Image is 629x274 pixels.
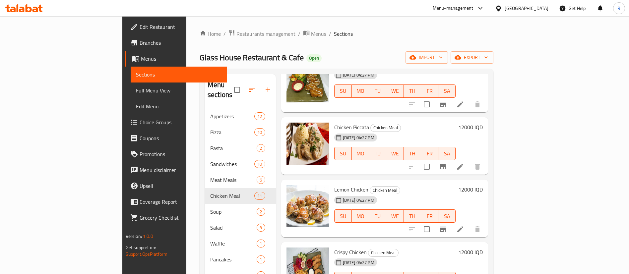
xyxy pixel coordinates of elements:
[407,211,418,221] span: TH
[441,149,453,158] span: SA
[389,211,401,221] span: WE
[470,96,485,112] button: delete
[286,123,329,165] img: Chicken Piccata
[125,19,227,35] a: Edit Restaurant
[456,163,464,171] a: Edit menu item
[255,193,265,199] span: 11
[340,197,377,203] span: [DATE] 04:27 PM
[210,128,254,136] div: Pizza
[354,86,366,96] span: MO
[340,72,377,78] span: [DATE] 04:27 PM
[451,51,493,64] button: export
[505,5,548,12] div: [GEOGRAPHIC_DATA]
[257,177,265,183] span: 6
[205,156,276,172] div: Sandwiches10
[337,86,349,96] span: SU
[205,236,276,251] div: Waffle1
[205,251,276,267] div: Pancakes1
[210,255,257,263] div: Pancakes
[389,149,401,158] span: WE
[140,182,222,190] span: Upsell
[354,211,366,221] span: MO
[131,67,227,82] a: Sections
[334,247,367,257] span: Crispy Chicken
[131,82,227,98] a: Full Menu View
[456,100,464,108] a: Edit menu item
[257,255,265,263] div: items
[340,135,377,141] span: [DATE] 04:27 PM
[306,54,322,62] div: Open
[230,83,244,97] span: Select all sections
[407,86,418,96] span: TH
[404,84,421,98] button: TH
[254,112,265,120] div: items
[303,29,326,38] a: Menus
[140,118,222,126] span: Choice Groups
[210,176,257,184] span: Meat Meals
[411,53,443,62] span: import
[298,30,300,38] li: /
[370,187,400,194] span: Chicken Meal
[617,5,620,12] span: R
[458,185,483,194] h6: 12000 IQD
[456,225,464,233] a: Edit menu item
[433,4,473,12] div: Menu-management
[368,249,398,256] span: Chicken Meal
[244,82,260,98] span: Sort sections
[136,86,222,94] span: Full Menu View
[334,147,352,160] button: SU
[329,30,331,38] li: /
[255,113,265,120] span: 12
[404,209,421,223] button: TH
[125,178,227,194] a: Upsell
[254,192,265,200] div: items
[205,172,276,188] div: Meat Meals6
[210,160,254,168] span: Sandwiches
[136,102,222,110] span: Edit Menu
[140,198,222,206] span: Coverage Report
[441,211,453,221] span: SA
[369,147,386,160] button: TU
[435,159,451,175] button: Branch-specific-item
[140,23,222,31] span: Edit Restaurant
[210,192,254,200] div: Chicken Meal
[205,220,276,236] div: Salad9
[420,97,434,111] span: Select to update
[386,209,404,223] button: WE
[424,86,436,96] span: FR
[236,30,295,38] span: Restaurants management
[286,185,329,227] img: Lemon Chicken
[126,250,168,258] a: Support.OpsPlatform
[257,225,265,231] span: 9
[334,122,369,132] span: Chicken Piccata
[125,162,227,178] a: Menu disclaimer
[228,29,295,38] a: Restaurants management
[334,84,352,98] button: SU
[372,149,384,158] span: TU
[424,211,436,221] span: FR
[257,176,265,184] div: items
[337,211,349,221] span: SU
[407,149,418,158] span: TH
[125,35,227,51] a: Branches
[340,259,377,266] span: [DATE] 04:27 PM
[257,209,265,215] span: 2
[254,128,265,136] div: items
[125,51,227,67] a: Menus
[404,147,421,160] button: TH
[210,240,257,247] div: Waffle
[389,86,401,96] span: WE
[210,224,257,232] span: Salad
[125,146,227,162] a: Promotions
[210,144,257,152] span: Pasta
[257,241,265,247] span: 1
[435,221,451,237] button: Branch-specific-item
[352,209,369,223] button: MO
[421,209,438,223] button: FR
[255,161,265,167] span: 10
[126,232,142,241] span: Version:
[420,160,434,174] span: Select to update
[370,124,401,132] div: Chicken Meal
